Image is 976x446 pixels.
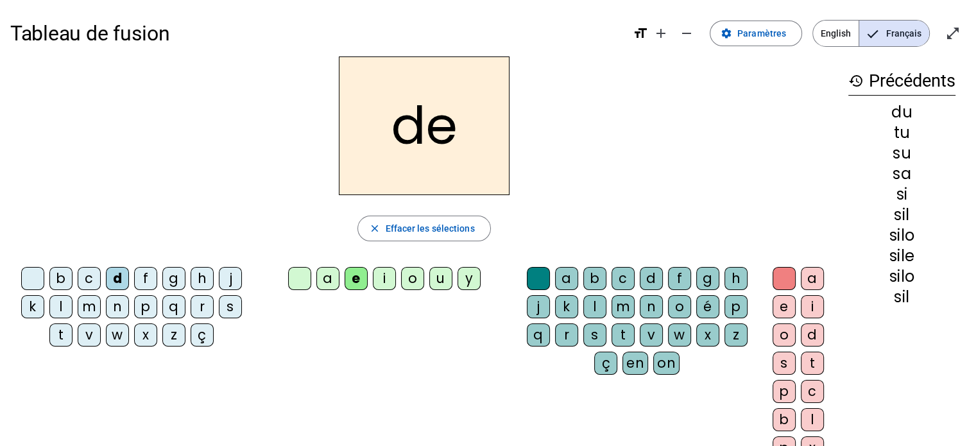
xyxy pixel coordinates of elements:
div: i [801,295,824,318]
div: k [555,295,578,318]
div: x [696,323,719,347]
button: Diminuer la taille de la police [674,21,699,46]
div: w [668,323,691,347]
div: x [134,323,157,347]
h2: de [339,56,509,195]
div: f [134,267,157,290]
div: o [668,295,691,318]
mat-icon: open_in_full [945,26,961,41]
div: en [622,352,648,375]
div: a [801,267,824,290]
div: o [773,323,796,347]
div: p [724,295,748,318]
div: si [848,187,955,202]
mat-icon: format_size [633,26,648,41]
div: f [668,267,691,290]
div: s [219,295,242,318]
div: j [219,267,242,290]
div: p [773,380,796,403]
div: c [612,267,635,290]
div: n [106,295,129,318]
div: c [801,380,824,403]
div: q [527,323,550,347]
div: s [773,352,796,375]
div: silo [848,228,955,243]
div: k [21,295,44,318]
div: sil [848,207,955,223]
div: m [612,295,635,318]
div: l [583,295,606,318]
mat-icon: history [848,73,864,89]
div: a [555,267,578,290]
div: n [640,295,663,318]
span: Effacer les sélections [385,221,474,236]
button: Effacer les sélections [357,216,490,241]
span: Français [859,21,929,46]
div: ç [594,352,617,375]
div: c [78,267,101,290]
div: p [134,295,157,318]
div: t [49,323,73,347]
div: d [640,267,663,290]
mat-icon: remove [679,26,694,41]
div: g [696,267,719,290]
div: q [162,295,185,318]
div: z [724,323,748,347]
div: w [106,323,129,347]
h1: Tableau de fusion [10,13,622,54]
div: on [653,352,680,375]
h3: Précédents [848,67,955,96]
div: d [106,267,129,290]
span: Paramètres [737,26,786,41]
mat-button-toggle-group: Language selection [812,20,930,47]
div: y [458,267,481,290]
div: s [583,323,606,347]
div: sa [848,166,955,182]
div: z [162,323,185,347]
div: t [612,323,635,347]
mat-icon: settings [721,28,732,39]
div: silo [848,269,955,284]
div: h [724,267,748,290]
div: r [555,323,578,347]
div: t [801,352,824,375]
div: u [429,267,452,290]
div: b [49,267,73,290]
div: b [583,267,606,290]
mat-icon: close [368,223,380,234]
div: du [848,105,955,120]
div: l [49,295,73,318]
div: m [78,295,101,318]
div: v [78,323,101,347]
div: su [848,146,955,161]
div: j [527,295,550,318]
button: Augmenter la taille de la police [648,21,674,46]
div: r [191,295,214,318]
div: é [696,295,719,318]
div: l [801,408,824,431]
div: sil [848,289,955,305]
div: i [373,267,396,290]
div: b [773,408,796,431]
div: h [191,267,214,290]
button: Paramètres [710,21,802,46]
mat-icon: add [653,26,669,41]
div: tu [848,125,955,141]
div: a [316,267,339,290]
div: e [773,295,796,318]
div: g [162,267,185,290]
button: Entrer en plein écran [940,21,966,46]
span: English [813,21,859,46]
div: ç [191,323,214,347]
div: e [345,267,368,290]
div: d [801,323,824,347]
div: o [401,267,424,290]
div: v [640,323,663,347]
div: sile [848,248,955,264]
